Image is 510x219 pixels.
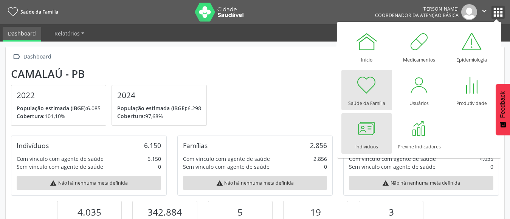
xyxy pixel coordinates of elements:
a: Saúde da Família [5,6,58,18]
div: 6.150 [147,155,161,163]
div: 2.856 [310,141,327,150]
div: Camalaú - PB [11,68,212,80]
div: [PERSON_NAME] [375,6,459,12]
p: 6.298 [117,104,201,112]
span: Cobertura: [17,113,45,120]
div: Não há nenhuma meta definida [17,176,161,190]
a: Indivíduos [341,113,392,154]
div: 4.035 [480,155,493,163]
a:  Dashboard [11,51,53,62]
span: População estimada (IBGE): [17,105,87,112]
button: Feedback - Mostrar pesquisa [496,84,510,135]
span: 19 [310,206,321,218]
i:  [480,7,488,15]
a: Relatórios [49,27,90,40]
div: Indivíduos [17,141,49,150]
div: Sem vínculo com agente de saúde [349,163,436,171]
div: Não há nenhuma meta definida [349,176,493,190]
i: warning [50,180,57,187]
button:  [477,4,491,20]
i: warning [216,180,223,187]
div: Com vínculo com agente de saúde [183,155,270,163]
a: Epidemiologia [446,26,497,67]
p: 6.085 [17,104,101,112]
div: Sem vínculo com agente de saúde [17,163,103,171]
i:  [11,51,22,62]
span: 5 [237,206,243,218]
a: Saúde da Família [341,70,392,110]
a: Dashboard [3,27,41,42]
a: Usuários [394,70,445,110]
div: 0 [490,163,493,171]
div: Famílias [183,141,208,150]
div: Sem vínculo com agente de saúde [183,163,270,171]
div: 0 [158,163,161,171]
div: Não há nenhuma meta definida [183,176,327,190]
div: 0 [324,163,327,171]
a: Início [341,26,392,67]
p: 101,10% [17,112,101,120]
span: 4.035 [78,206,101,218]
p: 97,68% [117,112,201,120]
div: Com vínculo com agente de saúde [349,155,436,163]
div: 6.150 [144,141,161,150]
div: Dashboard [22,51,53,62]
span: Feedback [499,91,506,118]
span: Relatórios [54,30,80,37]
h4: 2022 [17,91,101,100]
span: População estimada (IBGE): [117,105,188,112]
div: 2.856 [313,155,327,163]
span: 3 [389,206,394,218]
span: Coordenador da Atenção Básica [375,12,459,19]
span: Cobertura: [117,113,145,120]
a: Previne Indicadores [394,113,445,154]
a: Medicamentos [394,26,445,67]
span: 342.884 [147,206,182,218]
i: warning [382,180,389,187]
span: Saúde da Família [20,9,58,15]
h4: 2024 [117,91,201,100]
div: Com vínculo com agente de saúde [17,155,104,163]
button: apps [491,6,505,19]
a: Produtividade [446,70,497,110]
img: img [461,4,477,20]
